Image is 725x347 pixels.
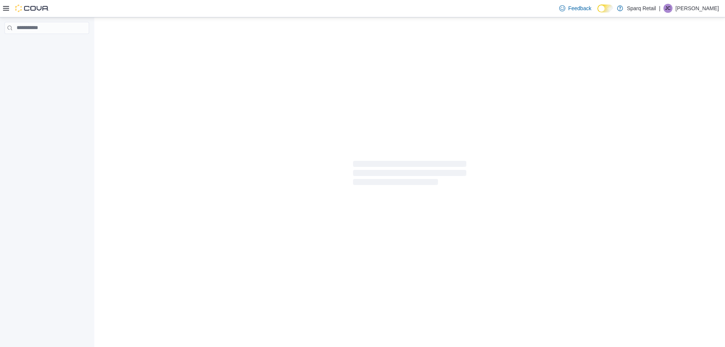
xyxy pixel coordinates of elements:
[15,5,49,12] img: Cova
[5,35,89,54] nav: Complex example
[659,4,660,13] p: |
[353,162,466,187] span: Loading
[568,5,591,12] span: Feedback
[663,4,673,13] div: Jordan Cooper
[597,5,613,12] input: Dark Mode
[627,4,656,13] p: Sparq Retail
[665,4,671,13] span: JC
[556,1,594,16] a: Feedback
[676,4,719,13] p: [PERSON_NAME]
